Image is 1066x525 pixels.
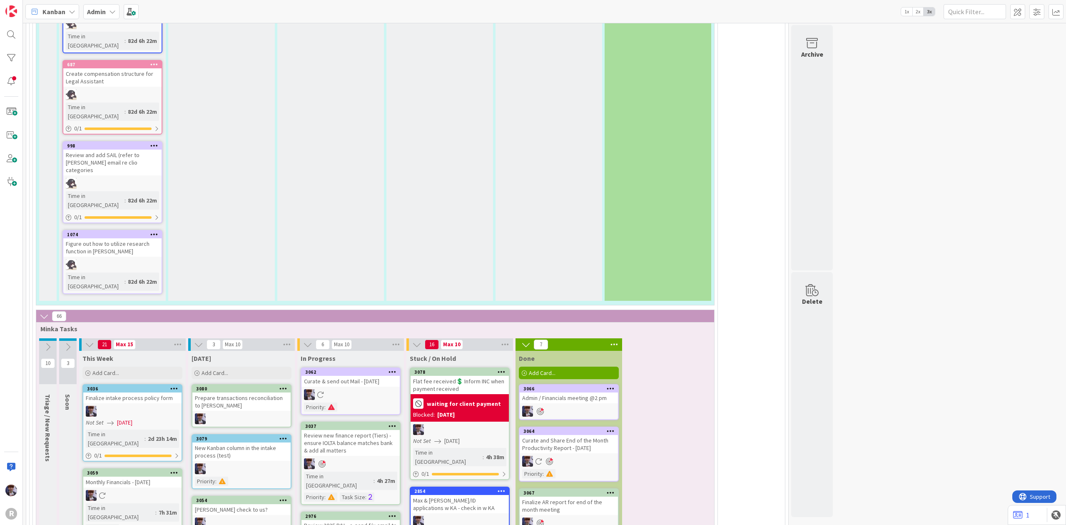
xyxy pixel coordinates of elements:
[520,435,618,453] div: Curate and Share End of the Month Productivity Report - [DATE]
[196,386,291,392] div: 3080
[63,212,162,222] div: 0/1
[305,369,400,375] div: 3062
[144,434,146,443] span: :
[334,342,349,347] div: Max 10
[86,406,97,417] img: ML
[520,406,618,417] div: ML
[63,18,162,29] div: KN
[192,435,291,461] div: 3079New Kanban column in the intake process (test)
[523,386,618,392] div: 3066
[304,458,315,469] img: ML
[63,61,162,87] div: 687Create compensation structure for Legal Assistant
[195,477,215,486] div: Priority
[324,402,326,412] span: :
[83,385,182,392] div: 3036
[414,488,509,494] div: 2854
[126,36,159,45] div: 82d 6h 22m
[63,231,162,257] div: 1074Figure out how to utilize research function in [PERSON_NAME]
[66,102,125,121] div: Time in [GEOGRAPHIC_DATA]
[215,477,217,486] span: :
[63,61,162,68] div: 687
[155,508,157,517] span: :
[522,406,533,417] img: ML
[63,123,162,134] div: 0/1
[543,469,544,478] span: :
[74,124,82,133] span: 0 / 1
[523,428,618,434] div: 3064
[63,231,162,238] div: 1074
[483,452,484,462] span: :
[411,487,509,513] div: 2854Max & [PERSON_NAME]/ID applications w KA - check in w KA
[912,7,924,16] span: 2x
[63,89,162,100] div: KN
[67,62,162,67] div: 687
[66,259,77,270] img: KN
[83,469,182,487] div: 3059Monthly Financials - [DATE]
[520,385,618,403] div: 3066Admin / Financials meeting @2 pm
[414,369,509,375] div: 3078
[413,437,431,445] i: Not Set
[196,436,291,442] div: 3079
[66,178,77,189] img: KN
[534,340,548,350] span: 7
[522,456,533,467] img: ML
[125,277,126,286] span: :
[63,238,162,257] div: Figure out how to utilize research function in [PERSON_NAME]
[365,492,366,502] span: :
[44,394,52,462] span: Triage / New Requests
[195,463,206,474] img: ML
[157,508,179,517] div: 7h 31m
[66,191,125,210] div: Time in [GEOGRAPHIC_DATA]
[301,376,400,387] div: Curate & send out Mail - [DATE]
[63,259,162,270] div: KN
[301,422,400,430] div: 3037
[301,430,400,456] div: Review new finance report (Tiers) - ensure IOLTA balance matches bank & add all matters
[301,368,400,376] div: 3062
[316,340,330,350] span: 6
[301,354,336,362] span: In Progress
[340,492,365,502] div: Task Size
[411,469,509,479] div: 0/1
[66,89,77,100] img: KN
[83,406,182,417] div: ML
[375,476,397,485] div: 4h 27m
[192,385,291,411] div: 3080Prepare transactions reconciliation to [PERSON_NAME]
[305,423,400,429] div: 3037
[411,424,509,435] div: ML
[301,368,400,387] div: 3062Curate & send out Mail - [DATE]
[86,430,144,448] div: Time in [GEOGRAPHIC_DATA]
[67,143,162,149] div: 998
[86,503,155,522] div: Time in [GEOGRAPHIC_DATA]
[125,107,126,116] span: :
[192,413,291,424] div: ML
[192,435,291,442] div: 3079
[523,490,618,496] div: 3067
[520,427,618,453] div: 3064Curate and Share End of the Month Productivity Report - [DATE]
[66,272,125,291] div: Time in [GEOGRAPHIC_DATA]
[520,392,618,403] div: Admin / Financials meeting @2 pm
[83,392,182,403] div: Finalize intake process policy form
[192,463,291,474] div: ML
[413,448,483,466] div: Time in [GEOGRAPHIC_DATA]
[82,354,113,362] span: This Week
[304,389,315,400] img: ML
[202,369,228,377] span: Add Card...
[444,437,460,445] span: [DATE]
[83,469,182,477] div: 3059
[63,178,162,189] div: KN
[304,492,324,502] div: Priority
[484,452,506,462] div: 4h 38m
[196,497,291,503] div: 3054
[94,451,102,460] span: 0 / 1
[126,196,159,205] div: 82d 6h 22m
[304,472,374,490] div: Time in [GEOGRAPHIC_DATA]
[425,340,439,350] span: 16
[83,450,182,461] div: 0/1
[802,296,822,306] div: Delete
[304,402,324,412] div: Priority
[87,470,182,476] div: 3059
[83,477,182,487] div: Monthly Financials - [DATE]
[86,490,97,501] img: ML
[324,492,326,502] span: :
[92,369,119,377] span: Add Card...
